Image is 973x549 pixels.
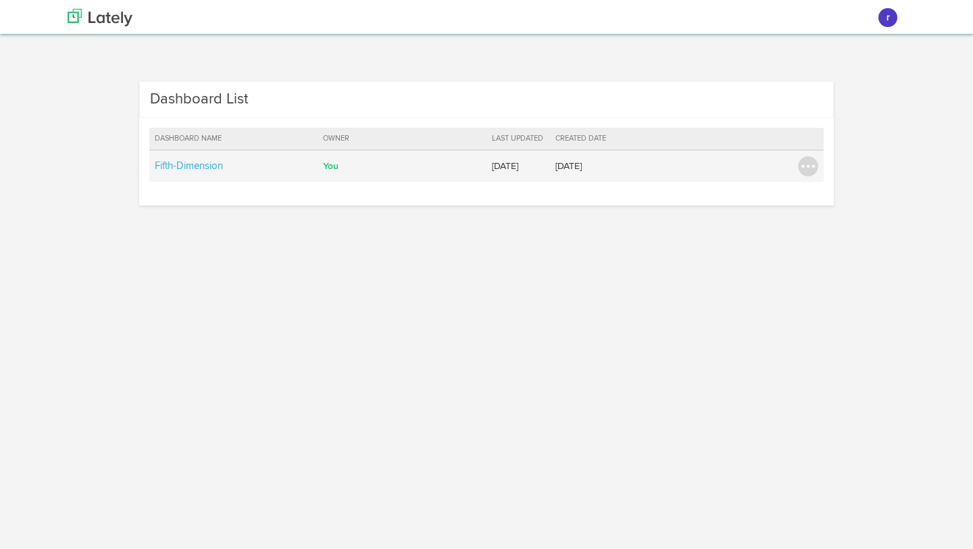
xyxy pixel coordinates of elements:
[487,128,550,150] th: Last Updated
[550,128,613,150] th: Created Date
[550,150,613,182] td: [DATE]
[155,161,223,171] a: Fifth-Dimension
[68,9,132,26] img: logo_lately_bg_light.svg
[878,8,897,27] button: r
[318,128,487,150] th: Owner
[798,156,818,176] img: icon_menu_button.svg
[318,150,487,182] td: You
[150,89,248,110] h3: Dashboard List
[149,128,318,150] th: Dashboard Name
[487,150,550,182] td: [DATE]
